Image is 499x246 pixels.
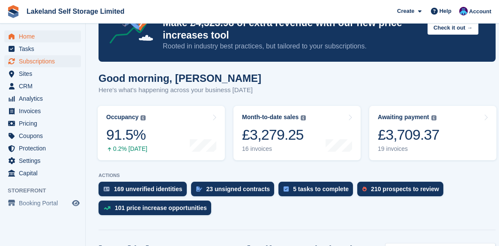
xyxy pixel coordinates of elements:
[4,167,81,179] a: menu
[278,182,357,201] a: 5 tasks to complete
[4,30,81,42] a: menu
[19,167,70,179] span: Capital
[293,186,349,192] div: 5 tasks to complete
[7,5,20,18] img: stora-icon-8386f47178a22dfd0bd8f6a31ec36ba5ce8667c1dd55bd0f319d3a0aa187defe.svg
[19,105,70,117] span: Invoices
[369,106,496,160] a: Awaiting payment £3,709.37 19 invoices
[19,80,70,92] span: CRM
[163,17,421,42] p: Make £4,323.98 of extra revenue with our new price increases tool
[362,186,367,192] img: prospect-51fa495bee0391a8d652442698ab0144808aea92771e9ea1ae160a38d050c398.svg
[242,126,306,144] div: £3,279.25
[19,68,70,80] span: Sites
[19,155,70,167] span: Settings
[242,145,306,153] div: 16 invoices
[4,68,81,80] a: menu
[104,206,111,210] img: price_increase_opportunities-93ffe204e8149a01c8c9dc8f82e8f89637d9d84a8eef4429ea346261dce0b2c0.svg
[378,114,429,121] div: Awaiting payment
[233,106,361,160] a: Month-to-date sales £3,279.25 16 invoices
[4,197,81,209] a: menu
[19,197,70,209] span: Booking Portal
[19,130,70,142] span: Coupons
[431,115,436,120] img: icon-info-grey-7440780725fd019a000dd9b08b2336e03edf1995a4989e88bcd33f0948082b44.svg
[99,201,215,219] a: 101 price increase opportunities
[99,72,261,84] h1: Good morning, [PERSON_NAME]
[427,21,478,35] button: Check it out →
[4,93,81,105] a: menu
[469,7,491,16] span: Account
[357,182,448,201] a: 210 prospects to review
[397,7,414,15] span: Create
[71,198,81,208] a: Preview store
[23,4,128,18] a: Lakeland Self Storage Limited
[19,55,70,67] span: Subscriptions
[140,115,146,120] img: icon-info-grey-7440780725fd019a000dd9b08b2336e03edf1995a4989e88bcd33f0948082b44.svg
[115,204,207,211] div: 101 price increase opportunities
[106,145,147,153] div: 0.2% [DATE]
[106,114,138,121] div: Occupancy
[99,173,496,178] p: ACTIONS
[114,186,182,192] div: 169 unverified identities
[99,85,261,95] p: Here's what's happening across your business [DATE]
[106,126,147,144] div: 91.5%
[4,117,81,129] a: menu
[301,115,306,120] img: icon-info-grey-7440780725fd019a000dd9b08b2336e03edf1995a4989e88bcd33f0948082b44.svg
[378,126,439,144] div: £3,709.37
[378,145,439,153] div: 19 invoices
[163,42,421,51] p: Rooted in industry best practices, but tailored to your subscriptions.
[439,7,451,15] span: Help
[242,114,299,121] div: Month-to-date sales
[98,106,225,160] a: Occupancy 91.5% 0.2% [DATE]
[4,142,81,154] a: menu
[284,186,289,192] img: task-75834270c22a3079a89374b754ae025e5fb1db73e45f91037f5363f120a921f8.svg
[19,142,70,154] span: Protection
[19,30,70,42] span: Home
[19,43,70,55] span: Tasks
[4,43,81,55] a: menu
[459,7,468,15] img: David Dickson
[4,80,81,92] a: menu
[4,105,81,117] a: menu
[196,186,202,192] img: contract_signature_icon-13c848040528278c33f63329250d36e43548de30e8caae1d1a13099fd9432cc5.svg
[104,186,110,192] img: verify_identity-adf6edd0f0f0b5bbfe63781bf79b02c33cf7c696d77639b501bdc392416b5a36.svg
[4,155,81,167] a: menu
[19,117,70,129] span: Pricing
[371,186,439,192] div: 210 prospects to review
[19,93,70,105] span: Analytics
[191,182,279,201] a: 23 unsigned contracts
[99,182,191,201] a: 169 unverified identities
[4,55,81,67] a: menu
[4,130,81,142] a: menu
[8,186,85,195] span: Storefront
[206,186,270,192] div: 23 unsigned contracts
